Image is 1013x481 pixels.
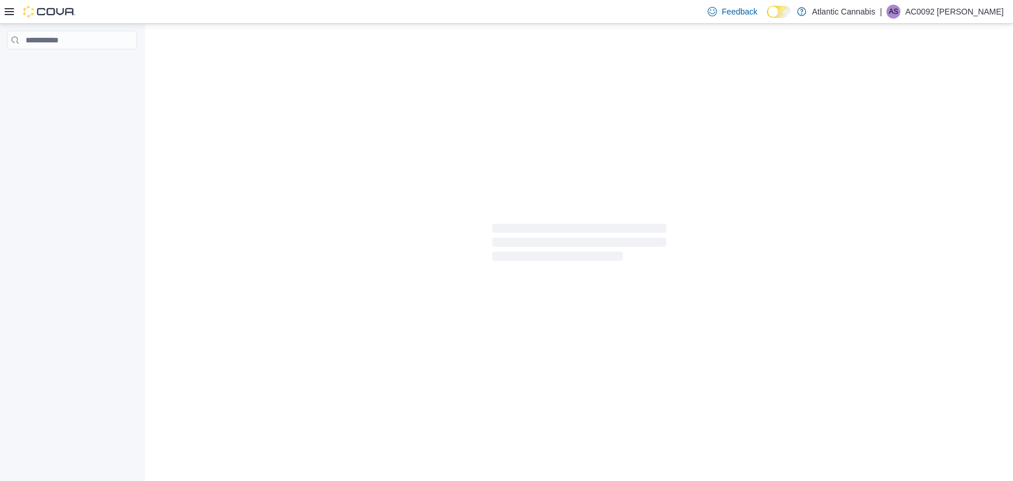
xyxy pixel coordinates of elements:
[886,5,900,19] div: AC0092 Strickland Rylan
[7,52,137,80] nav: Complex example
[812,5,875,19] p: Atlantic Cannabis
[492,226,666,263] span: Loading
[767,6,791,18] input: Dark Mode
[23,6,75,17] img: Cova
[905,5,1004,19] p: AC0092 [PERSON_NAME]
[722,6,757,17] span: Feedback
[889,5,898,19] span: AS
[880,5,882,19] p: |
